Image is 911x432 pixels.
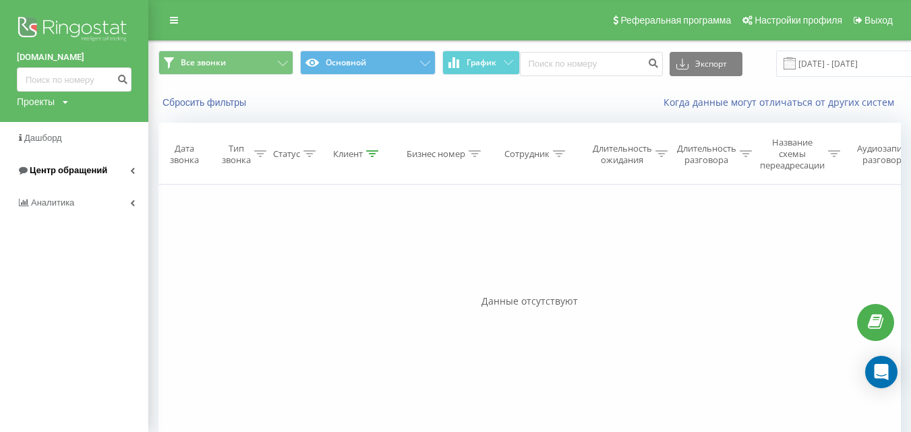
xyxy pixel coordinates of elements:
span: График [467,58,496,67]
span: Настройки профиля [755,15,842,26]
span: Все звонки [181,57,226,68]
span: Реферальная программа [620,15,731,26]
div: Статус [273,148,300,160]
div: Длительность ожидания [593,143,652,166]
button: Экспорт [670,52,742,76]
div: Данные отсутствуют [158,295,901,308]
div: Сотрудник [504,148,550,160]
div: Дата звонка [159,143,209,166]
span: Дашборд [24,133,62,143]
button: Основной [300,51,435,75]
div: Бизнес номер [407,148,465,160]
button: Сбросить фильтры [158,96,253,109]
button: Все звонки [158,51,293,75]
img: Ringostat logo [17,13,131,47]
div: Название схемы переадресации [760,137,825,171]
span: Центр обращений [30,165,107,175]
button: График [442,51,520,75]
div: Проекты [17,95,55,109]
div: Длительность разговора [677,143,736,166]
span: Аналитика [31,197,74,208]
span: Выход [864,15,893,26]
a: Когда данные могут отличаться от других систем [664,96,901,109]
div: Тип звонка [222,143,251,166]
div: Open Intercom Messenger [865,356,898,388]
a: [DOMAIN_NAME] [17,51,131,64]
input: Поиск по номеру [520,52,663,76]
div: Клиент [333,148,363,160]
input: Поиск по номеру [17,67,131,92]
